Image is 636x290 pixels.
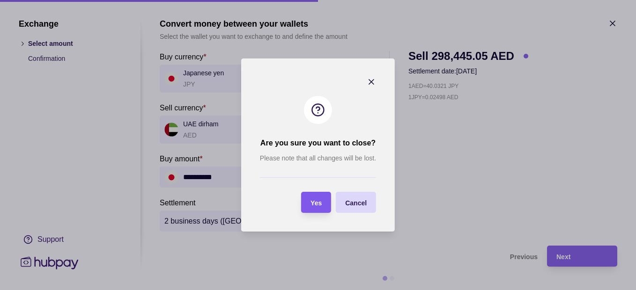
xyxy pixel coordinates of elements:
span: Cancel [345,199,367,207]
button: Cancel [336,192,376,213]
h2: Are you sure you want to close? [260,138,376,148]
button: Yes [301,192,331,213]
p: Please note that all changes will be lost. [260,153,376,163]
span: Yes [311,199,322,207]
